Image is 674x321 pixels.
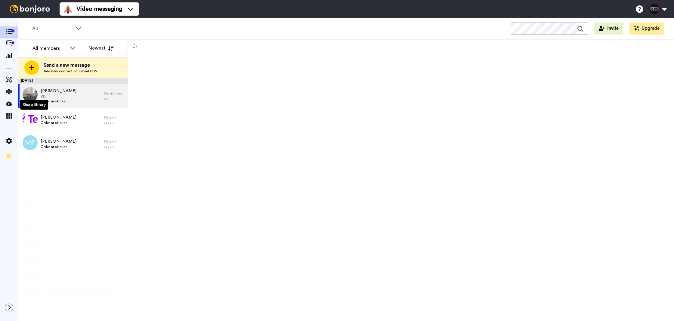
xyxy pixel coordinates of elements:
button: Upgrade [629,23,664,35]
img: Checklist.svg [6,153,12,159]
span: Order är skickar [41,99,76,104]
span: Order är skickar [41,120,76,125]
span: Video messaging [76,5,122,13]
span: Order är skickar [41,144,76,149]
div: För 40 min sen [104,91,125,101]
img: 43c7af93-b79a-4584-9da8-903f91927791.jpg [23,87,38,102]
div: [DATE] [18,78,128,84]
img: 4b7b5f0e-1066-4133-a051-6df46304fdd6.png [23,111,38,126]
div: För 1 tim sedan [104,139,125,149]
div: Share library [20,100,48,110]
span: Add new contact or upload CSV [44,69,97,74]
span: VD [41,94,76,99]
span: [PERSON_NAME] [41,88,76,94]
span: Send a new message [44,62,97,69]
div: All members [32,45,67,52]
div: För 1 tim sedan [104,115,125,125]
span: [PERSON_NAME] [41,138,76,144]
span: All [32,25,73,32]
img: vm-color.svg [63,4,73,14]
span: [PERSON_NAME] [41,114,76,120]
img: mf.png [23,135,38,150]
img: bj-logo-header-white.svg [7,5,52,13]
button: Newest [84,42,119,54]
button: Invite [594,23,623,35]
